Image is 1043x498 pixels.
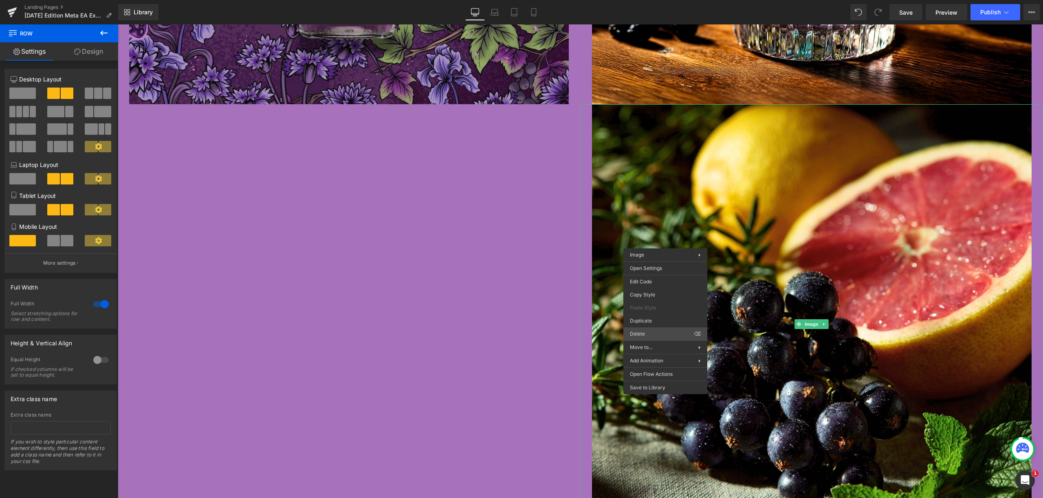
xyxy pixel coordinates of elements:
[685,295,702,305] span: Image
[630,265,701,272] span: Open Settings
[11,301,85,309] div: Full Width
[926,4,967,20] a: Preview
[504,4,524,20] a: Tablet
[630,304,701,312] span: Paste Style
[59,42,118,61] a: Design
[980,9,1001,15] span: Publish
[11,356,85,365] div: Equal Height
[24,12,103,19] span: [DATE] Edition Meta EA External
[485,4,504,20] a: Laptop
[24,4,118,11] a: Landing Pages
[8,24,90,42] span: Row
[134,9,153,16] span: Library
[11,279,38,291] div: Full Width
[630,344,698,351] span: Move to...
[850,4,867,20] button: Undo
[11,311,84,322] div: Select stretching options for row and content.
[630,330,694,338] span: Delete
[11,412,111,418] div: Extra class name
[11,75,111,83] p: Desktop Layout
[702,295,711,305] a: Expand / Collapse
[630,384,701,391] span: Save to Library
[630,317,701,325] span: Duplicate
[630,357,698,364] span: Add Animation
[694,330,701,338] span: ⌫
[1032,470,1039,477] span: 1
[43,259,76,267] p: More settings
[899,8,913,17] span: Save
[1015,470,1035,490] iframe: Intercom live chat
[11,391,57,402] div: Extra class name
[1023,4,1040,20] button: More
[11,191,111,200] p: Tablet Layout
[630,252,644,258] span: Image
[11,366,84,378] div: If checked columns will be set to equal height.
[524,4,544,20] a: Mobile
[970,4,1020,20] button: Publish
[630,291,701,298] span: Copy Style
[630,371,701,378] span: Open Flow Actions
[118,4,158,20] a: New Library
[11,222,111,231] p: Mobile Layout
[11,439,111,470] div: If you wish to style particular content element differently, then use this field to add a class n...
[870,4,886,20] button: Redo
[11,335,72,347] div: Height & Vertical Align
[11,160,111,169] p: Laptop Layout
[5,253,117,272] button: More settings
[465,4,485,20] a: Desktop
[935,8,957,17] span: Preview
[630,278,701,285] span: Edit Code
